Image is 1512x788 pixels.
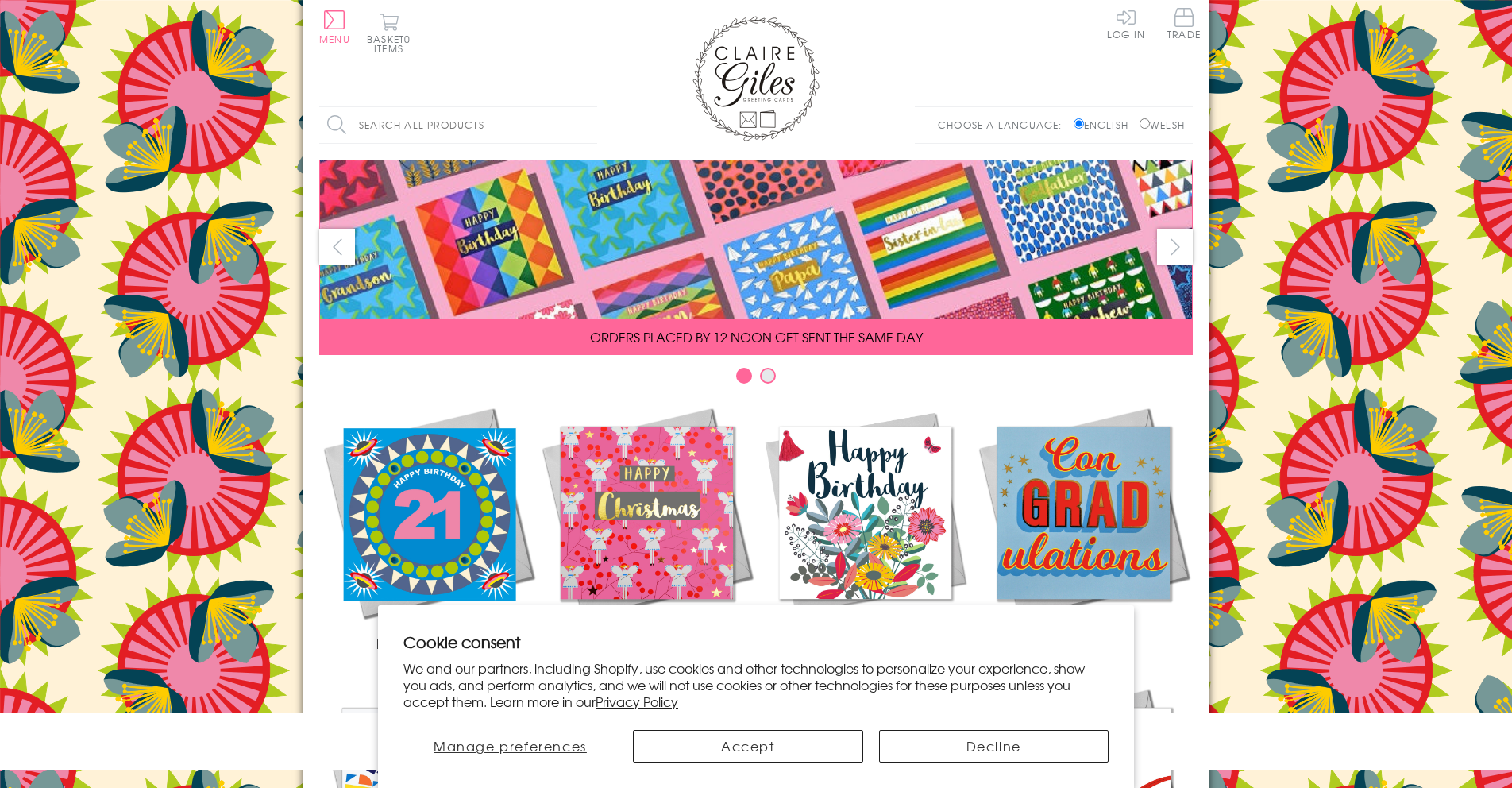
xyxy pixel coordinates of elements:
button: Accept [633,730,863,763]
a: Academic [974,404,1193,653]
a: Birthdays [756,404,974,653]
span: Menu [319,32,350,46]
input: Search all products [319,107,597,143]
input: Welsh [1140,118,1150,129]
button: Manage preferences [403,730,617,763]
label: English [1074,118,1136,132]
input: English [1074,118,1084,129]
button: Basket0 items [367,13,411,53]
button: Carousel Page 2 [760,368,776,384]
p: Choose a language: [938,118,1070,132]
a: Privacy Policy [596,692,678,711]
a: Christmas [538,404,756,653]
img: Claire Giles Greetings Cards [692,16,820,141]
h2: Cookie consent [403,631,1109,653]
label: Welsh [1140,118,1185,132]
button: prev [319,229,355,265]
span: New Releases [376,634,480,653]
span: Manage preferences [434,736,587,755]
div: Carousel Pagination [319,367,1193,392]
button: Decline [879,730,1109,763]
a: New Releases [319,404,538,653]
span: 0 items [374,32,411,56]
a: Log In [1107,8,1145,39]
span: ORDERS PLACED BY 12 NOON GET SENT THE SAME DAY [590,327,923,346]
a: Trade [1167,8,1201,42]
button: Carousel Page 1 (Current Slide) [736,368,752,384]
button: next [1157,229,1193,265]
button: Menu [319,10,350,44]
p: We and our partners, including Shopify, use cookies and other technologies to personalize your ex... [403,660,1109,709]
span: Trade [1167,8,1201,39]
input: Search [581,107,597,143]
